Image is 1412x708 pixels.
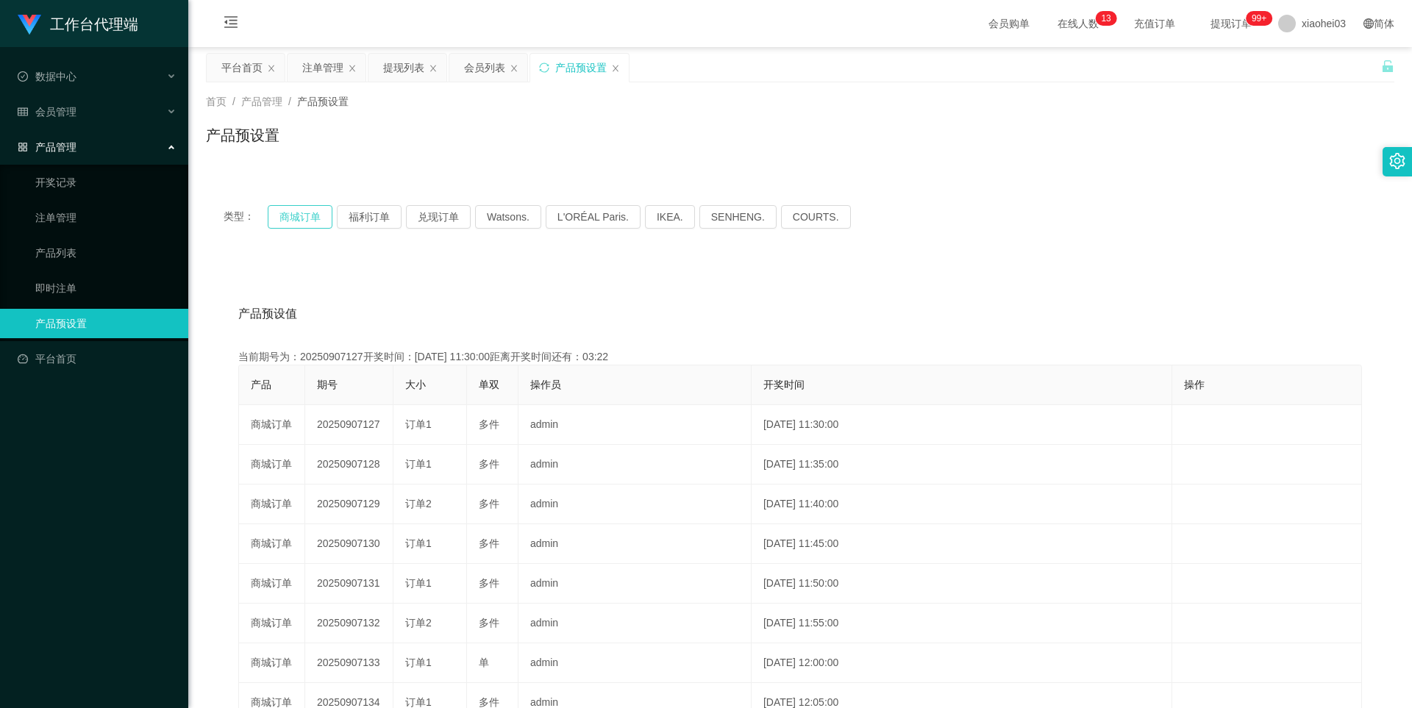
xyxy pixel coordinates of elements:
span: 多件 [479,458,499,470]
img: logo.9652507e.png [18,15,41,35]
td: admin [518,484,752,524]
span: 产品预设值 [238,305,297,323]
button: 福利订单 [337,205,402,229]
span: 产品管理 [18,141,76,153]
td: 20250907133 [305,643,393,683]
td: 20250907130 [305,524,393,564]
button: SENHENG. [699,205,777,229]
td: 20250907127 [305,405,393,445]
i: 图标: close [429,64,438,73]
div: 产品预设置 [555,54,607,82]
td: 20250907128 [305,445,393,484]
a: 产品列表 [35,238,176,268]
span: 订单1 [405,696,432,708]
div: 会员列表 [464,54,505,82]
i: 图标: menu-fold [206,1,256,48]
span: 开奖时间 [763,379,805,390]
i: 图标: close [510,64,518,73]
td: 20250907132 [305,604,393,643]
button: 商城订单 [268,205,332,229]
span: 大小 [405,379,426,390]
sup: 13 [1095,11,1116,26]
span: 订单1 [405,577,432,589]
span: 订单1 [405,657,432,668]
span: 产品预设置 [297,96,349,107]
td: admin [518,524,752,564]
td: [DATE] 11:45:00 [752,524,1172,564]
i: 图标: unlock [1381,60,1394,73]
span: 提现订单 [1203,18,1259,29]
i: 图标: check-circle-o [18,71,28,82]
a: 产品预设置 [35,309,176,338]
span: 多件 [479,498,499,509]
span: 订单2 [405,498,432,509]
h1: 工作台代理端 [50,1,138,48]
td: admin [518,405,752,445]
div: 平台首页 [221,54,263,82]
a: 图标: dashboard平台首页 [18,344,176,373]
span: 产品管理 [241,96,282,107]
td: admin [518,445,752,484]
span: 在线人数 [1050,18,1106,29]
span: 订单2 [405,617,432,629]
span: 首页 [206,96,227,107]
a: 开奖记录 [35,168,176,197]
p: 3 [1106,11,1111,26]
p: 1 [1101,11,1106,26]
td: 商城订单 [239,484,305,524]
sup: 1104 [1246,11,1272,26]
div: 注单管理 [302,54,343,82]
td: 商城订单 [239,445,305,484]
i: 图标: global [1363,18,1374,29]
span: 操作员 [530,379,561,390]
h1: 产品预设置 [206,124,279,146]
td: admin [518,604,752,643]
span: 产品 [251,379,271,390]
span: 多件 [479,577,499,589]
button: COURTS. [781,205,851,229]
i: 图标: close [267,64,276,73]
button: 兑现订单 [406,205,471,229]
span: 操作 [1184,379,1205,390]
td: 商城订单 [239,643,305,683]
span: 多件 [479,617,499,629]
td: 商城订单 [239,524,305,564]
span: 单双 [479,379,499,390]
span: 单 [479,657,489,668]
td: admin [518,643,752,683]
td: [DATE] 11:50:00 [752,564,1172,604]
span: / [232,96,235,107]
span: 充值订单 [1127,18,1183,29]
button: IKEA. [645,205,695,229]
div: 提现列表 [383,54,424,82]
td: 20250907129 [305,484,393,524]
td: [DATE] 11:40:00 [752,484,1172,524]
i: 图标: appstore-o [18,142,28,152]
td: [DATE] 12:00:00 [752,643,1172,683]
div: 当前期号为：20250907127开奖时间：[DATE] 11:30:00距离开奖时间还有：03:22 [238,349,1362,365]
td: admin [518,564,752,604]
span: 多件 [479,696,499,708]
i: 图标: sync [539,62,549,73]
td: [DATE] 11:55:00 [752,604,1172,643]
a: 即时注单 [35,273,176,303]
a: 注单管理 [35,203,176,232]
span: 会员管理 [18,106,76,118]
button: Watsons. [475,205,541,229]
i: 图标: table [18,107,28,117]
i: 图标: setting [1389,153,1405,169]
i: 图标: close [348,64,357,73]
span: 多件 [479,537,499,549]
span: 订单1 [405,458,432,470]
td: 商城订单 [239,564,305,604]
span: 订单1 [405,537,432,549]
td: [DATE] 11:30:00 [752,405,1172,445]
td: 20250907131 [305,564,393,604]
span: 期号 [317,379,338,390]
td: [DATE] 11:35:00 [752,445,1172,484]
span: 类型： [224,205,268,229]
a: 工作台代理端 [18,18,138,29]
i: 图标: close [611,64,620,73]
button: L'ORÉAL Paris. [546,205,641,229]
td: 商城订单 [239,604,305,643]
